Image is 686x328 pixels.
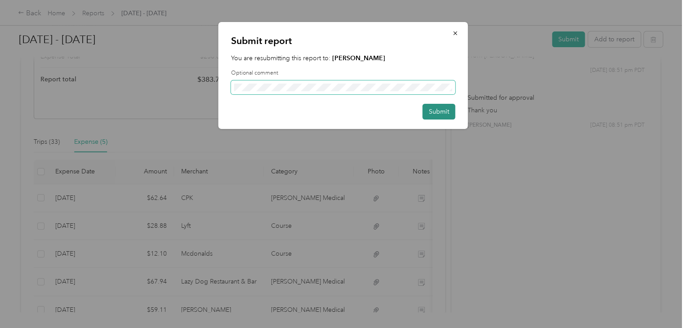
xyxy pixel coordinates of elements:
label: Optional comment [231,69,455,77]
strong: [PERSON_NAME] [332,54,385,62]
iframe: Everlance-gr Chat Button Frame [636,278,686,328]
p: Submit report [231,35,455,47]
button: Submit [423,104,455,120]
p: You are resubmitting this report to: [231,53,455,63]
